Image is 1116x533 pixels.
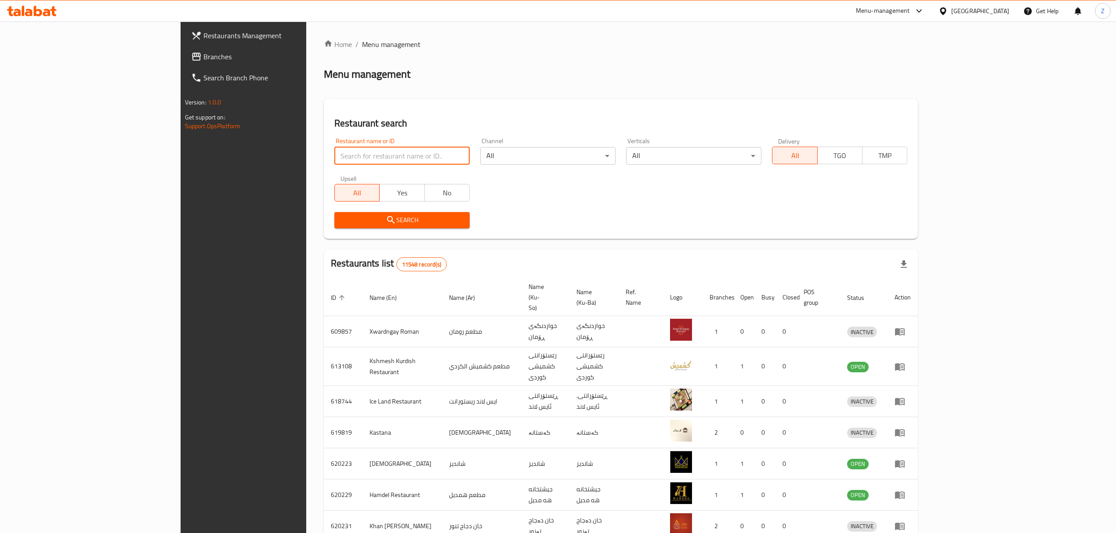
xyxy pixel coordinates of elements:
td: مطعم رومان [442,316,522,347]
td: 0 [775,448,797,479]
button: Search [334,212,470,228]
h2: Restaurants list [331,257,447,271]
div: Menu [895,396,911,407]
span: OPEN [847,459,869,469]
button: Yes [379,184,424,202]
td: 0 [754,479,775,511]
h2: Menu management [324,67,410,81]
td: 0 [754,448,775,479]
span: All [338,187,376,199]
td: ڕێستۆرانتی ئایس لاند [522,386,569,417]
td: 0 [754,347,775,386]
td: 0 [775,316,797,347]
td: 1 [733,386,754,417]
th: Logo [663,279,703,316]
nav: breadcrumb [324,39,918,50]
td: 0 [754,386,775,417]
a: Restaurants Management [184,25,367,46]
td: 0 [733,316,754,347]
div: Menu-management [856,6,910,16]
span: Version: [185,97,207,108]
td: 0 [754,417,775,448]
a: Search Branch Phone [184,67,367,88]
span: Yes [383,187,421,199]
img: Shandiz [670,451,692,473]
td: Kshmesh Kurdish Restaurant [362,347,442,386]
input: Search for restaurant name or ID.. [334,147,470,165]
td: خواردنگەی ڕۆمان [522,316,569,347]
a: Branches [184,46,367,67]
span: INACTIVE [847,396,877,407]
td: [DEMOGRAPHIC_DATA] [362,448,442,479]
span: Name (Ku-So) [529,281,559,313]
span: OPEN [847,490,869,500]
td: .ڕێستۆرانتی ئایس لاند [569,386,619,417]
td: Ice Land Restaurant [362,386,442,417]
div: Export file [893,254,914,275]
td: شانديز [569,448,619,479]
span: 1.0.0 [208,97,221,108]
span: INACTIVE [847,521,877,531]
td: 2 [703,417,733,448]
td: رێستۆرانتی کشمیشى كوردى [522,347,569,386]
td: 1 [733,347,754,386]
button: TMP [862,147,907,164]
span: Branches [203,51,360,62]
td: شانديز [442,448,522,479]
img: Kshmesh Kurdish Restaurant [670,354,692,376]
span: Search Branch Phone [203,72,360,83]
div: Menu [895,361,911,372]
div: Menu [895,490,911,500]
td: 0 [775,347,797,386]
th: Busy [754,279,775,316]
td: کەستانە [569,417,619,448]
td: 1 [703,347,733,386]
td: جيشتخانه هه مديل [522,479,569,511]
td: مطعم كشميش الكردي [442,347,522,386]
div: Menu [895,521,911,531]
span: INACTIVE [847,327,877,337]
span: No [428,187,466,199]
span: Search [341,215,463,226]
span: Restaurants Management [203,30,360,41]
td: [DEMOGRAPHIC_DATA] [442,417,522,448]
span: INACTIVE [847,428,877,438]
td: 1 [703,448,733,479]
button: TGO [817,147,862,164]
td: Kastana [362,417,442,448]
div: INACTIVE [847,521,877,532]
img: Ice Land Restaurant [670,389,692,411]
span: TMP [866,149,904,162]
td: جيشتخانه هه مديل [569,479,619,511]
h2: Restaurant search [334,117,907,130]
label: Delivery [778,138,800,144]
th: Branches [703,279,733,316]
button: All [334,184,380,202]
span: Get support on: [185,112,225,123]
td: 0 [775,417,797,448]
th: Open [733,279,754,316]
div: All [480,147,616,165]
td: خواردنگەی ڕۆمان [569,316,619,347]
button: All [772,147,817,164]
div: Menu [895,427,911,438]
span: POS group [804,287,830,308]
a: Support.OpsPlatform [185,120,241,132]
span: Z [1101,6,1105,16]
div: Total records count [396,257,447,271]
td: کەستانە [522,417,569,448]
div: [GEOGRAPHIC_DATA] [951,6,1009,16]
td: 1 [703,479,733,511]
span: Menu management [362,39,420,50]
span: Name (Ar) [449,292,486,303]
td: رێستۆرانتی کشمیشى كوردى [569,347,619,386]
td: 0 [775,386,797,417]
td: 1 [703,386,733,417]
div: All [626,147,761,165]
div: Menu [895,458,911,469]
td: مطعم همديل [442,479,522,511]
div: OPEN [847,362,869,372]
span: Ref. Name [626,287,652,308]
